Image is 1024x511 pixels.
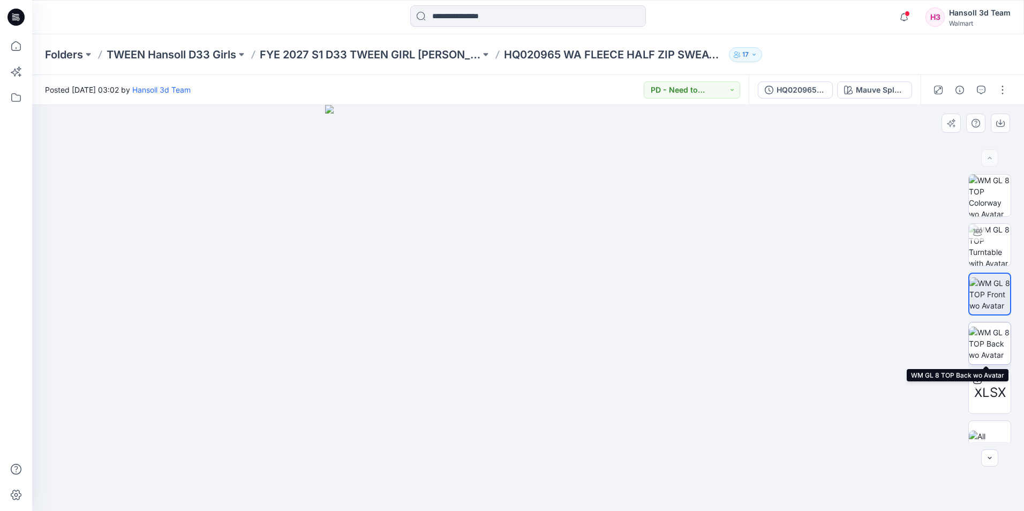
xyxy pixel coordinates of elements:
img: WM GL 8 TOP Front wo Avatar [969,277,1010,311]
button: 17 [729,47,762,62]
a: Hansoll 3d Team [132,85,191,94]
img: All colorways [969,431,1011,453]
button: Mauve Splash [837,81,912,99]
div: Mauve Splash [856,84,905,96]
div: HQ020965_ ADM FC _ TWN FLEECE HALF ZIP SWEATSHIRT_CURRENT FIT M [777,84,826,96]
button: HQ020965_ ADM FC _ TWN FLEECE HALF ZIP SWEATSHIRT_CURRENT FIT M [758,81,833,99]
p: HQ020965 WA FLEECE HALF ZIP SWEATSHIRT CURRENT FIT M [504,47,725,62]
img: WM GL 8 TOP Colorway wo Avatar [969,175,1011,216]
button: Details [951,81,968,99]
div: Walmart [949,19,1011,27]
div: Hansoll 3d Team [949,6,1011,19]
span: XLSX [974,383,1006,402]
a: TWEEN Hansoll D33 Girls [107,47,236,62]
img: eyJhbGciOiJIUzI1NiIsImtpZCI6IjAiLCJzbHQiOiJzZXMiLCJ0eXAiOiJKV1QifQ.eyJkYXRhIjp7InR5cGUiOiJzdG9yYW... [325,105,731,511]
img: WM GL 8 TOP Back wo Avatar [969,327,1011,360]
img: WM GL 8 TOP Turntable with Avatar [969,224,1011,266]
p: 17 [742,49,749,61]
a: FYE 2027 S1 D33 TWEEN GIRL [PERSON_NAME] [260,47,480,62]
span: Posted [DATE] 03:02 by [45,84,191,95]
div: H3 [925,7,945,27]
a: Folders [45,47,83,62]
